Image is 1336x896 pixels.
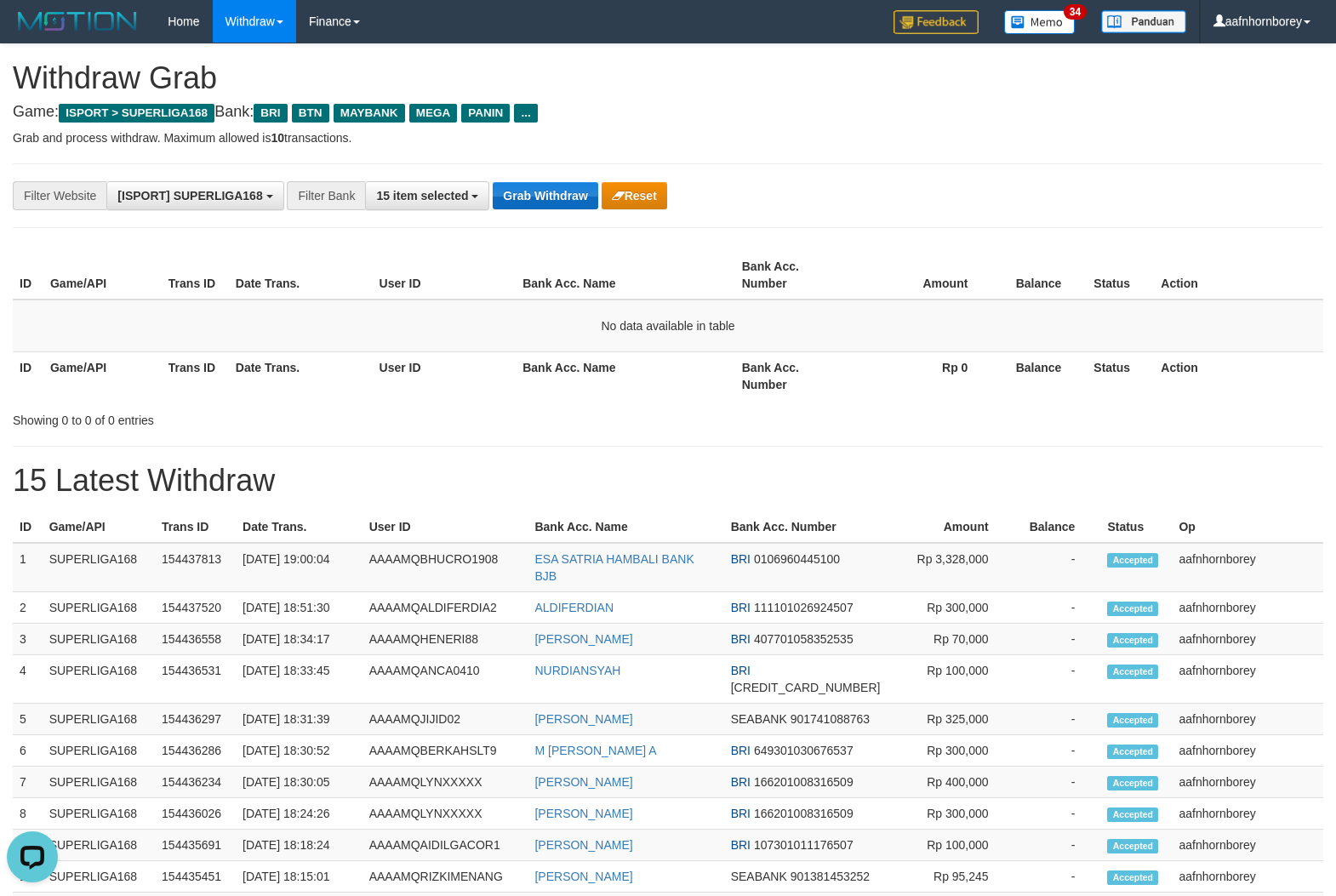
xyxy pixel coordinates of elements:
[1107,870,1158,885] span: Accepted
[1014,655,1101,704] td: -
[731,681,881,694] span: Copy 126601004049502 to clipboard
[731,712,787,726] span: SEABANK
[854,351,994,400] th: Rp 0
[43,704,155,735] td: SUPERLIGA168
[155,592,236,624] td: 154437520
[731,838,751,852] span: BRI
[516,251,735,300] th: Bank Acc. Name
[887,624,1013,655] td: Rp 70,000
[13,592,43,624] td: 2
[254,104,287,123] span: BRI
[236,798,363,830] td: [DATE] 18:24:26
[735,251,854,300] th: Bank Acc. Number
[887,861,1013,893] td: Rp 95,245
[13,798,43,830] td: 8
[1107,553,1158,568] span: Accepted
[155,767,236,798] td: 154436234
[1107,776,1158,790] span: Accepted
[363,767,528,798] td: AAAAMQLYNXXXXX
[13,767,43,798] td: 7
[1172,735,1323,767] td: aafnhornborey
[117,189,262,203] span: [ISPORT] SUPERLIGA168
[13,61,1323,95] h1: Withdraw Grab
[43,830,155,861] td: SUPERLIGA168
[13,351,43,400] th: ID
[887,511,1013,543] th: Amount
[43,592,155,624] td: SUPERLIGA168
[1172,861,1323,893] td: aafnhornborey
[363,861,528,893] td: AAAAMQRIZKIMENANG
[1087,351,1154,400] th: Status
[13,511,43,543] th: ID
[791,870,870,883] span: Copy 901381453252 to clipboard
[1014,798,1101,830] td: -
[363,624,528,655] td: AAAAMQHENERI88
[236,735,363,767] td: [DATE] 18:30:52
[894,10,979,34] img: Feedback.jpg
[155,624,236,655] td: 154436558
[731,807,751,820] span: BRI
[735,351,854,400] th: Bank Acc. Number
[229,351,373,400] th: Date Trans.
[7,7,58,58] button: Open LiveChat chat widget
[229,251,373,300] th: Date Trans.
[1014,830,1101,861] td: -
[363,543,528,592] td: AAAAMQBHUCRO1908
[13,543,43,592] td: 1
[1087,251,1154,300] th: Status
[1107,713,1158,728] span: Accepted
[236,767,363,798] td: [DATE] 18:30:05
[43,543,155,592] td: SUPERLIGA168
[534,552,694,583] a: ESA SATRIA HAMBALI BANK BJB
[534,601,614,614] a: ALDIFERDIAN
[13,655,43,704] td: 4
[373,251,517,300] th: User ID
[887,767,1013,798] td: Rp 400,000
[13,181,106,210] div: Filter Website
[1172,830,1323,861] td: aafnhornborey
[155,543,236,592] td: 154437813
[236,655,363,704] td: [DATE] 18:33:45
[236,543,363,592] td: [DATE] 19:00:04
[534,632,632,646] a: [PERSON_NAME]
[1172,655,1323,704] td: aafnhornborey
[514,104,537,123] span: ...
[1172,704,1323,735] td: aafnhornborey
[155,861,236,893] td: 154435451
[43,861,155,893] td: SUPERLIGA168
[106,181,283,210] button: [ISPORT] SUPERLIGA168
[534,807,632,820] a: [PERSON_NAME]
[754,632,854,646] span: Copy 407701058352535 to clipboard
[493,182,597,209] button: Grab Withdraw
[287,181,365,210] div: Filter Bank
[1100,511,1172,543] th: Status
[1064,4,1087,20] span: 34
[43,735,155,767] td: SUPERLIGA168
[887,655,1013,704] td: Rp 100,000
[13,129,1323,146] p: Grab and process withdraw. Maximum allowed is transactions.
[236,592,363,624] td: [DATE] 18:51:30
[754,807,854,820] span: Copy 166201008316509 to clipboard
[791,712,870,726] span: Copy 901741088763 to clipboard
[1172,624,1323,655] td: aafnhornborey
[376,189,468,203] span: 15 item selected
[13,300,1323,352] td: No data available in table
[373,351,517,400] th: User ID
[43,767,155,798] td: SUPERLIGA168
[1172,798,1323,830] td: aafnhornborey
[516,351,735,400] th: Bank Acc. Name
[1107,665,1158,679] span: Accepted
[1172,592,1323,624] td: aafnhornborey
[162,251,229,300] th: Trans ID
[363,511,528,543] th: User ID
[993,351,1087,400] th: Balance
[13,735,43,767] td: 6
[155,511,236,543] th: Trans ID
[162,351,229,400] th: Trans ID
[1014,592,1101,624] td: -
[363,592,528,624] td: AAAAMQALDIFERDIA2
[363,655,528,704] td: AAAAMQANCA0410
[754,838,854,852] span: Copy 107301011176507 to clipboard
[43,655,155,704] td: SUPERLIGA168
[236,511,363,543] th: Date Trans.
